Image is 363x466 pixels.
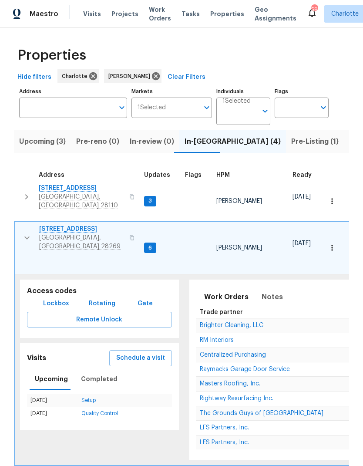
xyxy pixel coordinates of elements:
[57,69,99,83] div: Charlotte
[35,374,68,385] span: Upcoming
[200,309,243,315] span: Trade partner
[200,396,273,401] a: Rightway Resurfacing Inc.
[164,69,209,85] button: Clear Filters
[130,135,174,148] span: In-review (0)
[17,72,51,83] span: Hide filters
[135,298,156,309] span: Gate
[185,135,281,148] span: In-[GEOGRAPHIC_DATA] (4)
[81,398,96,403] a: Setup
[200,352,266,358] span: Centralized Purchasing
[200,439,249,446] span: LFS Partners, Inc.
[317,101,329,114] button: Open
[81,411,118,416] a: Quality Control
[39,172,64,178] span: Address
[200,366,290,372] span: Raymacks Garage Door Service
[131,296,159,312] button: Gate
[292,240,311,247] span: [DATE]
[200,440,249,445] a: LFS Partners, Inc.
[204,291,249,303] span: Work Orders
[109,350,172,366] button: Schedule a visit
[201,101,213,114] button: Open
[200,410,323,416] span: The Grounds Guys of [GEOGRAPHIC_DATA]
[255,5,296,23] span: Geo Assignments
[27,394,78,407] td: [DATE]
[331,10,359,18] span: Charlotte
[83,10,101,18] span: Visits
[262,291,283,303] span: Notes
[311,5,317,14] div: 59
[200,323,263,328] a: Brighter Cleaning, LLC
[185,172,202,178] span: Flags
[181,11,200,17] span: Tasks
[43,298,69,309] span: Lockbox
[27,287,172,296] h5: Access codes
[216,172,230,178] span: HPM
[108,72,154,81] span: [PERSON_NAME]
[40,296,73,312] button: Lockbox
[131,89,212,94] label: Markets
[81,374,118,385] span: Completed
[292,172,319,178] div: Earliest renovation start date (first business day after COE or Checkout)
[200,425,249,430] a: LFS Partners, Inc.
[145,244,155,252] span: 6
[116,353,165,364] span: Schedule a visit
[200,381,260,386] a: Masters Roofing, Inc.
[104,69,161,83] div: [PERSON_NAME]
[291,135,339,148] span: Pre-Listing (1)
[144,172,170,178] span: Updates
[292,172,312,178] span: Ready
[222,98,251,105] span: 1 Selected
[168,72,205,83] span: Clear Filters
[149,5,171,23] span: Work Orders
[138,104,166,111] span: 1 Selected
[111,10,138,18] span: Projects
[200,425,249,431] span: LFS Partners, Inc.
[62,72,91,81] span: Charlotte
[19,135,66,148] span: Upcoming (3)
[216,89,270,94] label: Individuals
[116,101,128,114] button: Open
[200,367,290,372] a: Raymacks Garage Door Service
[200,352,266,358] a: Centralized Purchasing
[14,69,55,85] button: Hide filters
[17,51,86,60] span: Properties
[76,135,119,148] span: Pre-reno (0)
[200,395,273,402] span: Rightway Resurfacing Inc.
[89,298,115,309] span: Rotating
[200,322,263,328] span: Brighter Cleaning, LLC
[200,411,323,416] a: The Grounds Guys of [GEOGRAPHIC_DATA]
[30,10,58,18] span: Maestro
[210,10,244,18] span: Properties
[27,407,78,420] td: [DATE]
[200,381,260,387] span: Masters Roofing, Inc.
[145,197,155,205] span: 3
[27,312,172,328] button: Remote Unlock
[27,354,46,363] h5: Visits
[275,89,329,94] label: Flags
[259,105,271,117] button: Open
[85,296,119,312] button: Rotating
[292,194,311,200] span: [DATE]
[19,89,127,94] label: Address
[216,198,262,204] span: [PERSON_NAME]
[216,245,262,251] span: [PERSON_NAME]
[34,314,165,325] span: Remote Unlock
[200,338,234,343] a: RM Interiors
